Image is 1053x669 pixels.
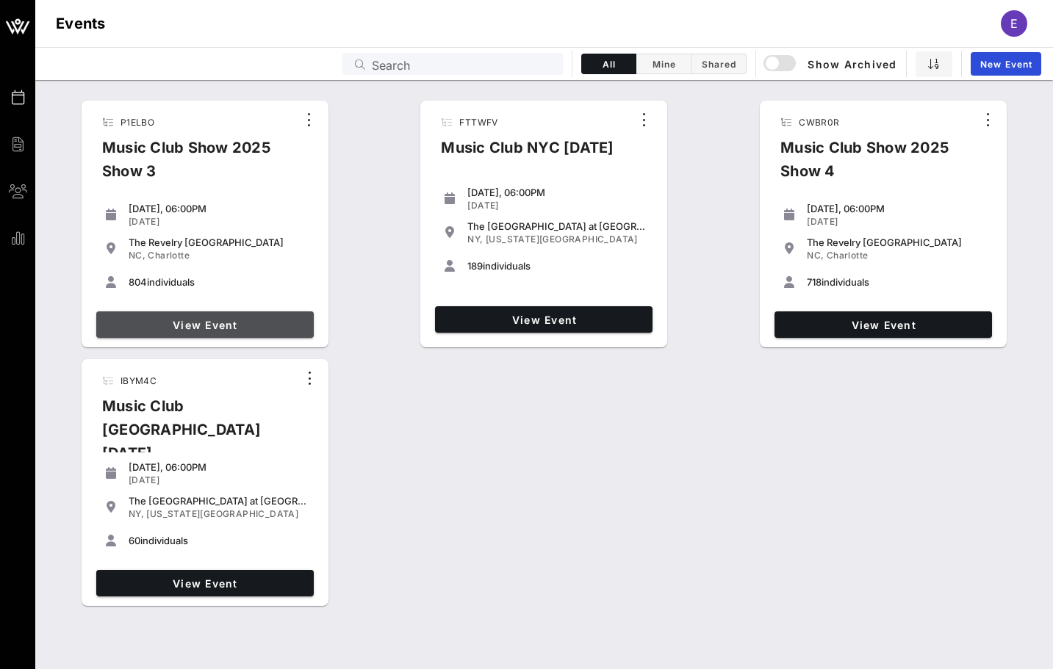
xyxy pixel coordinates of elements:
[90,136,297,195] div: Music Club Show 2025 Show 3
[799,117,839,128] span: CWBR0R
[129,535,308,546] div: individuals
[1010,16,1018,31] span: E
[129,236,308,248] div: The Revelry [GEOGRAPHIC_DATA]
[102,319,308,331] span: View Event
[459,117,497,128] span: FTTWFV
[807,203,986,214] div: [DATE], 06:00PM
[96,311,314,338] a: View Event
[775,311,992,338] a: View Event
[441,314,647,326] span: View Event
[807,276,822,288] span: 718
[636,54,691,74] button: Mine
[1001,10,1027,37] div: E
[129,216,308,228] div: [DATE]
[691,54,747,74] button: Shared
[96,570,314,596] a: View Event
[121,117,154,128] span: P1ELBO
[766,55,896,73] span: Show Archived
[807,216,986,228] div: [DATE]
[146,508,298,519] span: [US_STATE][GEOGRAPHIC_DATA]
[486,234,638,245] span: [US_STATE][GEOGRAPHIC_DATA]
[971,52,1041,76] a: New Event
[467,220,647,232] div: The [GEOGRAPHIC_DATA] at [GEOGRAPHIC_DATA]
[148,250,190,261] span: Charlotte
[467,234,483,245] span: NY,
[429,136,625,171] div: Music Club NYC [DATE]
[129,250,145,261] span: NC,
[435,306,653,333] a: View Event
[129,461,308,473] div: [DATE], 06:00PM
[807,250,824,261] span: NC,
[467,260,483,272] span: 189
[467,200,647,211] div: [DATE]
[467,187,647,198] div: [DATE], 06:00PM
[90,394,298,477] div: Music Club [GEOGRAPHIC_DATA] [DATE]
[129,535,140,546] span: 60
[129,508,144,519] span: NY,
[827,250,869,261] span: Charlotte
[56,12,106,35] h1: Events
[807,276,986,288] div: individuals
[700,59,737,70] span: Shared
[102,577,308,590] span: View Event
[765,51,897,77] button: Show Archived
[591,59,627,70] span: All
[129,276,308,288] div: individuals
[645,59,682,70] span: Mine
[467,260,647,272] div: individuals
[129,276,147,288] span: 804
[129,495,308,507] div: The [GEOGRAPHIC_DATA] at [GEOGRAPHIC_DATA]
[581,54,636,74] button: All
[807,236,986,248] div: The Revelry [GEOGRAPHIC_DATA]
[129,474,308,486] div: [DATE]
[980,59,1032,70] span: New Event
[780,319,986,331] span: View Event
[129,203,308,214] div: [DATE], 06:00PM
[769,136,976,195] div: Music Club Show 2025 Show 4
[121,375,157,386] span: IBYM4C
